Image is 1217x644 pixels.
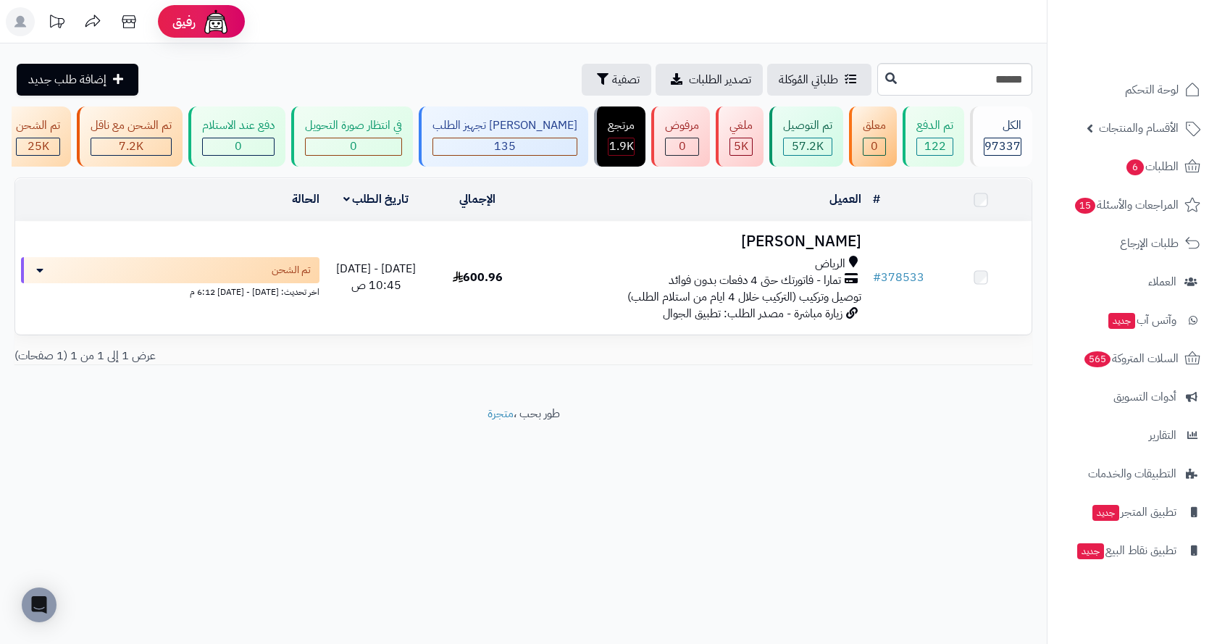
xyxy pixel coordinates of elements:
a: العميل [829,191,861,208]
span: زيارة مباشرة - مصدر الطلب: تطبيق الجوال [663,305,842,322]
span: تطبيق نقاط البيع [1076,540,1176,561]
span: لوحة التحكم [1125,80,1179,100]
span: 0 [679,138,686,155]
span: تمارا - فاتورتك حتى 4 دفعات بدون فوائد [669,272,841,289]
a: تم التوصيل 57.2K [766,106,846,167]
span: تطبيق المتجر [1091,502,1176,522]
div: ملغي [729,117,753,134]
span: تصفية [612,71,640,88]
div: مرفوض [665,117,699,134]
div: عرض 1 إلى 1 من 1 (1 صفحات) [4,348,524,364]
a: إضافة طلب جديد [17,64,138,96]
span: تصدير الطلبات [689,71,751,88]
div: 0 [203,138,274,155]
a: [PERSON_NAME] تجهيز الطلب 135 [416,106,591,167]
a: وآتس آبجديد [1056,303,1208,338]
img: ai-face.png [201,7,230,36]
button: تصفية [582,64,651,96]
a: الإجمالي [459,191,495,208]
span: التطبيقات والخدمات [1088,464,1176,484]
a: العملاء [1056,264,1208,299]
a: التقارير [1056,418,1208,453]
span: 1.9K [609,138,634,155]
div: 5009 [730,138,752,155]
span: 6 [1126,159,1144,175]
span: أدوات التسويق [1113,387,1176,407]
span: 0 [871,138,878,155]
a: مرتجع 1.9K [591,106,648,167]
a: المراجعات والأسئلة15 [1056,188,1208,222]
span: # [873,269,881,286]
span: 5K [734,138,748,155]
span: تم الشحن [272,263,311,277]
a: معلق 0 [846,106,900,167]
div: تم التوصيل [783,117,832,134]
div: دفع عند الاستلام [202,117,275,134]
a: أدوات التسويق [1056,380,1208,414]
span: التقارير [1149,425,1176,446]
div: تم الشحن [16,117,60,134]
span: 15 [1075,198,1095,214]
a: في انتظار صورة التحويل 0 [288,106,416,167]
a: #378533 [873,269,924,286]
span: جديد [1108,313,1135,329]
span: جديد [1092,505,1119,521]
span: طلباتي المُوكلة [779,71,838,88]
a: تحديثات المنصة [38,7,75,40]
span: 57.2K [792,138,824,155]
span: 135 [494,138,516,155]
span: السلات المتروكة [1083,348,1179,369]
a: تطبيق نقاط البيعجديد [1056,533,1208,568]
a: تم الدفع 122 [900,106,967,167]
div: في انتظار صورة التحويل [305,117,402,134]
span: 25K [28,138,49,155]
div: 0 [306,138,401,155]
div: 122 [917,138,953,155]
span: 565 [1084,351,1111,367]
span: 7.2K [119,138,143,155]
a: الكل97337 [967,106,1035,167]
a: # [873,191,880,208]
span: 122 [924,138,946,155]
span: المراجعات والأسئلة [1074,195,1179,215]
div: 1855 [608,138,634,155]
span: 97337 [984,138,1021,155]
div: 7222 [91,138,171,155]
div: الكل [984,117,1021,134]
span: طلبات الإرجاع [1120,233,1179,254]
span: [DATE] - [DATE] 10:45 ص [336,260,416,294]
div: تم الدفع [916,117,953,134]
span: الرياض [815,256,845,272]
a: ملغي 5K [713,106,766,167]
a: متجرة [488,405,514,422]
span: توصيل وتركيب (التركيب خلال 4 ايام من استلام الطلب) [627,288,861,306]
a: طلباتي المُوكلة [767,64,871,96]
a: التطبيقات والخدمات [1056,456,1208,491]
span: العملاء [1148,272,1176,292]
h3: [PERSON_NAME] [535,233,861,250]
span: رفيق [172,13,196,30]
div: اخر تحديث: [DATE] - [DATE] 6:12 م [21,283,319,298]
span: جديد [1077,543,1104,559]
div: تم الشحن مع ناقل [91,117,172,134]
span: 0 [350,138,357,155]
a: الحالة [292,191,319,208]
div: 57187 [784,138,832,155]
a: لوحة التحكم [1056,72,1208,107]
a: طلبات الإرجاع [1056,226,1208,261]
div: 135 [433,138,577,155]
a: الطلبات6 [1056,149,1208,184]
a: تم الشحن مع ناقل 7.2K [74,106,185,167]
span: 0 [235,138,242,155]
div: 0 [666,138,698,155]
span: إضافة طلب جديد [28,71,106,88]
span: 600.96 [453,269,503,286]
span: وآتس آب [1107,310,1176,330]
span: الطلبات [1125,156,1179,177]
div: مرتجع [608,117,635,134]
div: معلق [863,117,886,134]
a: تاريخ الطلب [343,191,409,208]
div: Open Intercom Messenger [22,587,57,622]
div: 0 [863,138,885,155]
img: logo-2.png [1118,37,1203,67]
